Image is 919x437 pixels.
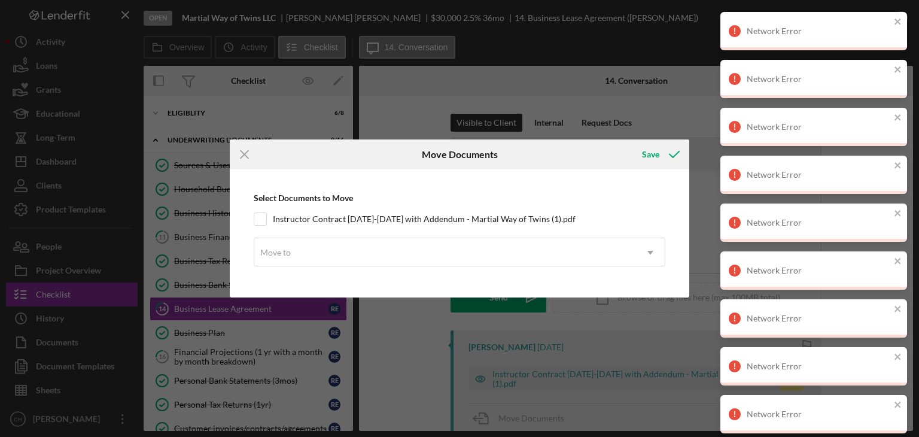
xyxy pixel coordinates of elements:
div: Network Error [747,122,890,132]
div: Network Error [747,26,890,36]
div: Network Error [747,314,890,323]
label: Instructor Contract [DATE]-[DATE] with Addendum - Martial Way of Twins (1).pdf [273,213,576,225]
button: Save [630,142,689,166]
div: Network Error [747,218,890,227]
h6: Move Documents [422,149,498,160]
iframe: Intercom live chat [878,384,907,413]
button: close [894,65,902,76]
button: close [894,113,902,124]
div: Move to [260,248,291,257]
button: close [894,304,902,315]
button: close [894,208,902,220]
div: Network Error [747,74,890,84]
div: Network Error [747,409,890,419]
div: Save [642,142,659,166]
div: Network Error [747,170,890,180]
button: close [894,17,902,28]
div: Network Error [747,362,890,371]
button: close [894,256,902,268]
button: close [894,352,902,363]
b: Select Documents to Move [254,193,353,203]
div: Network Error [747,266,890,275]
button: close [894,160,902,172]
